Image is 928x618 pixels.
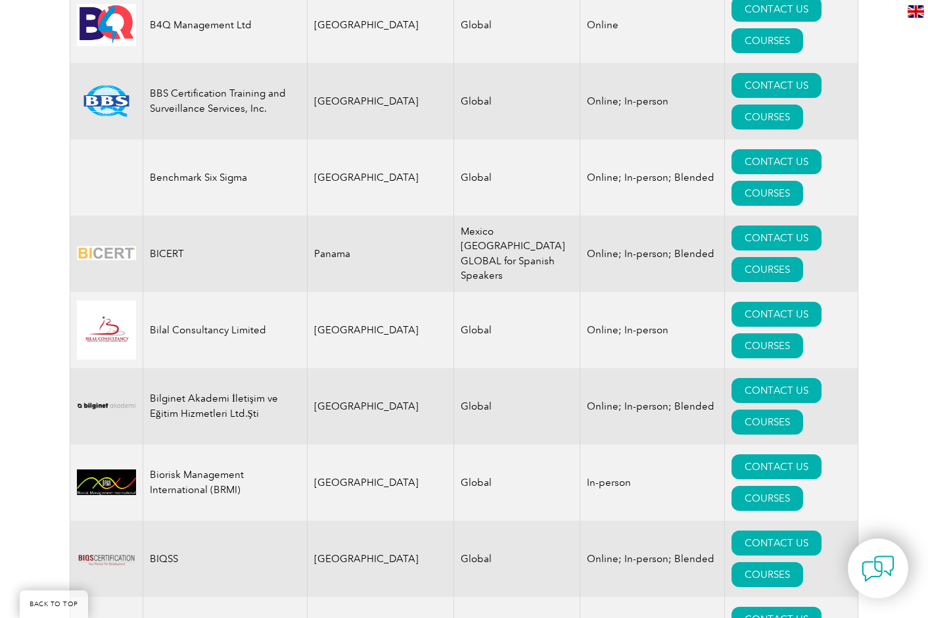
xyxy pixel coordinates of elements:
[580,139,724,216] td: Online; In-person; Blended
[308,292,454,368] td: [GEOGRAPHIC_DATA]
[731,73,822,98] a: CONTACT US
[453,521,580,597] td: Global
[143,63,308,139] td: BBS Certification Training and Surveillance Services, Inc.
[77,85,136,117] img: 81a8cf56-15af-ea11-a812-000d3a79722d-logo.png
[862,552,894,585] img: contact-chat.png
[580,521,724,597] td: Online; In-person; Blended
[308,63,454,139] td: [GEOGRAPHIC_DATA]
[580,292,724,368] td: Online; In-person
[308,368,454,444] td: [GEOGRAPHIC_DATA]
[143,521,308,597] td: BIQSS
[77,469,136,495] img: d01771b9-0638-ef11-a316-00224812a81c-logo.jpg
[731,302,822,327] a: CONTACT US
[580,63,724,139] td: Online; In-person
[731,149,822,174] a: CONTACT US
[308,216,454,292] td: Panama
[308,521,454,597] td: [GEOGRAPHIC_DATA]
[580,368,724,444] td: Online; In-person; Blended
[77,4,136,46] img: 9db4b902-10da-eb11-bacb-002248158a6d-logo.jpg
[453,139,580,216] td: Global
[580,216,724,292] td: Online; In-person; Blended
[77,529,136,588] img: 13dcf6a5-49c1-ed11-b597-0022481565fd-logo.png
[77,300,136,360] img: 2f91f213-be97-eb11-b1ac-00224815388c-logo.jpg
[308,139,454,216] td: [GEOGRAPHIC_DATA]
[143,139,308,216] td: Benchmark Six Sigma
[77,390,136,422] img: a1985bb7-a6fe-eb11-94ef-002248181dbe-logo.png
[731,28,803,53] a: COURSES
[453,368,580,444] td: Global
[143,444,308,521] td: Biorisk Management International (BRMI)
[143,216,308,292] td: BICERT
[731,410,803,435] a: COURSES
[731,531,822,556] a: CONTACT US
[731,378,822,403] a: CONTACT US
[731,105,803,130] a: COURSES
[453,444,580,521] td: Global
[20,590,88,618] a: BACK TO TOP
[731,562,803,587] a: COURSES
[580,444,724,521] td: In-person
[731,486,803,511] a: COURSES
[77,237,136,270] img: d424547b-a6e0-e911-a812-000d3a795b83-logo.png
[731,333,803,358] a: COURSES
[453,292,580,368] td: Global
[731,181,803,206] a: COURSES
[143,292,308,368] td: Bilal Consultancy Limited
[453,216,580,292] td: Mexico [GEOGRAPHIC_DATA] GLOBAL for Spanish Speakers
[908,5,924,18] img: en
[143,368,308,444] td: Bilginet Akademi İletişim ve Eğitim Hizmetleri Ltd.Şti
[453,63,580,139] td: Global
[731,226,822,250] a: CONTACT US
[308,444,454,521] td: [GEOGRAPHIC_DATA]
[731,257,803,282] a: COURSES
[731,454,822,479] a: CONTACT US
